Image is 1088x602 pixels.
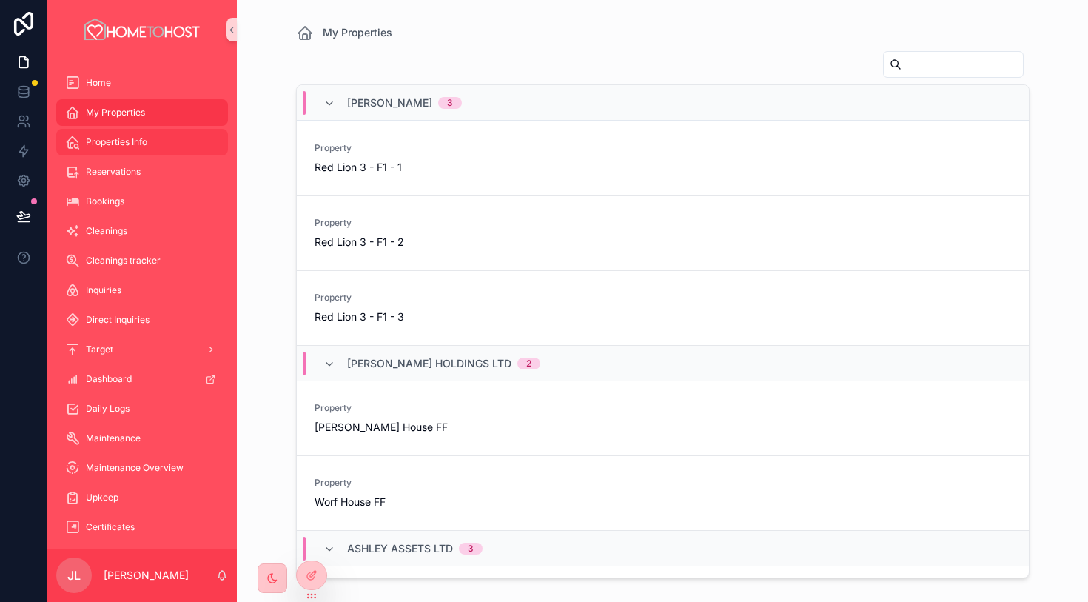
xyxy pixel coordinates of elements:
span: Property [315,292,475,304]
span: Upkeep [86,492,118,504]
a: Cleanings [56,218,228,244]
a: Daily Logs [56,395,228,422]
a: My Properties [296,24,392,41]
a: Maintenance Overview [56,455,228,481]
span: Bookings [86,195,124,207]
div: 3 [447,97,453,109]
div: scrollable content [47,59,237,549]
span: Home [86,77,111,89]
span: Red Lion 3 - F1 - 2 [315,235,475,250]
a: Properties Info [56,129,228,155]
span: Maintenance Overview [86,462,184,474]
p: [PERSON_NAME] [104,568,189,583]
span: Red Lion 3 - F1 - 3 [315,310,475,324]
a: My Properties [56,99,228,126]
span: Reservations [86,166,141,178]
a: Home [56,70,228,96]
a: PropertyRed Lion 3 - F1 - 3 [297,270,1029,345]
span: Inquiries [86,284,121,296]
span: My Properties [323,25,392,40]
a: PropertyRed Lion 3 - F1 - 2 [297,195,1029,270]
span: Target [86,344,113,355]
span: Maintenance [86,432,141,444]
iframe: Spotlight [1,71,28,98]
span: Dashboard [86,373,132,385]
span: [PERSON_NAME] House FF [315,420,475,435]
a: PropertyRed Lion 3 - F1 - 1 [297,121,1029,195]
span: Cleanings tracker [86,255,161,267]
span: Ashley Assets Ltd [347,541,453,556]
div: 2 [526,358,531,369]
span: Properties Info [86,136,147,148]
span: Property [315,477,475,489]
a: Dashboard [56,366,228,392]
a: Upkeep [56,484,228,511]
img: App logo [82,18,202,41]
a: Target [56,336,228,363]
a: Certificates [56,514,228,541]
span: Red Lion 3 - F1 - 1 [315,160,475,175]
span: My Properties [86,107,145,118]
a: Reservations [56,158,228,185]
span: Daily Logs [86,403,130,415]
span: Cleanings [86,225,127,237]
a: Maintenance [56,425,228,452]
span: [PERSON_NAME] [347,96,432,110]
span: Property [315,217,475,229]
span: JL [67,566,81,584]
span: Property [315,402,475,414]
a: Cleanings tracker [56,247,228,274]
span: [PERSON_NAME] Holdings Ltd [347,356,511,371]
a: PropertyWorf House FF [297,455,1029,530]
a: Direct Inquiries [56,307,228,333]
a: Bookings [56,188,228,215]
a: Property[PERSON_NAME] House FF [297,381,1029,455]
span: Certificates [86,521,135,533]
a: Inquiries [56,277,228,304]
span: Worf House FF [315,495,475,509]
div: 3 [468,543,474,555]
span: Direct Inquiries [86,314,150,326]
span: Property [315,142,475,154]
